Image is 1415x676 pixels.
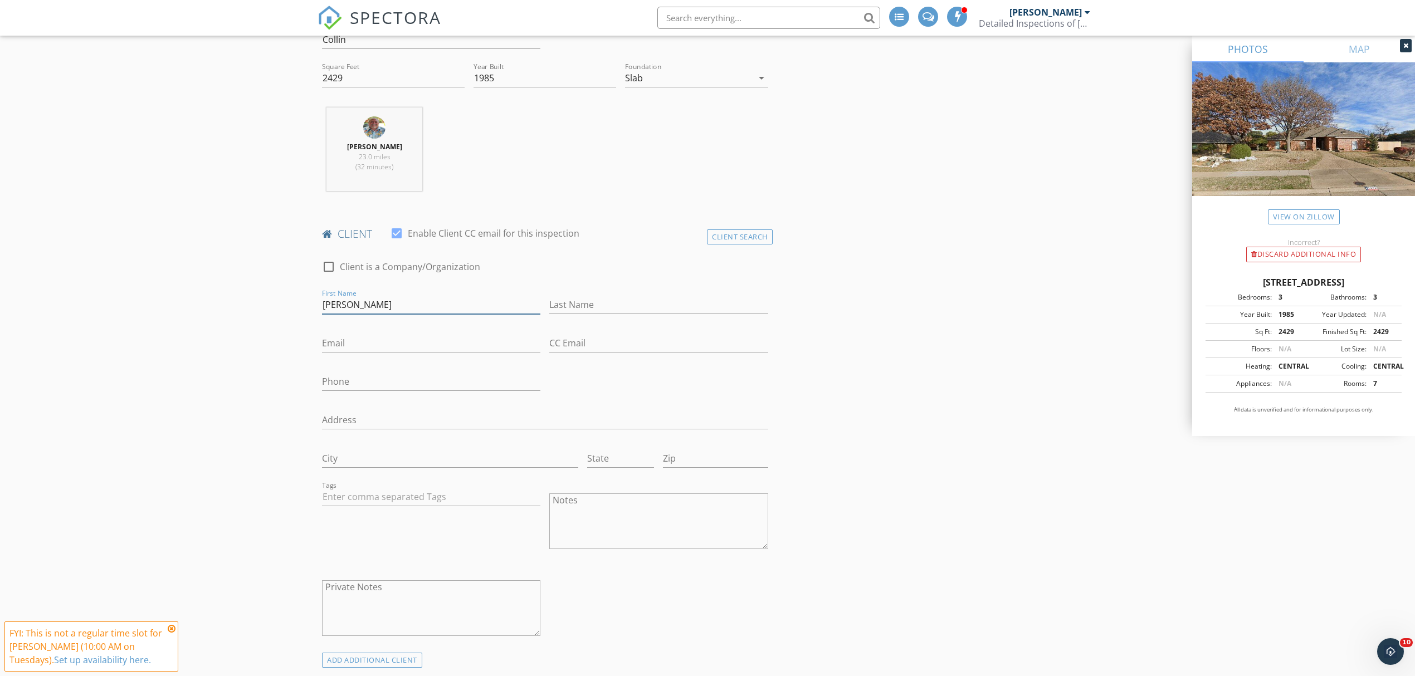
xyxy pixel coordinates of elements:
[1304,292,1367,302] div: Bathrooms:
[1268,209,1340,224] a: View on Zillow
[1192,62,1415,223] img: streetview
[1192,36,1304,62] a: PHOTOS
[1192,238,1415,247] div: Incorrect?
[1367,361,1398,371] div: CENTRAL
[359,152,391,161] span: 23.0 miles
[54,654,151,666] a: Set up availability here.
[350,6,441,29] span: SPECTORA
[1209,327,1272,337] div: Sq Ft:
[1206,406,1402,414] p: All data is unverified and for informational purposes only.
[1279,379,1291,388] span: N/A
[363,116,386,139] img: img_0703.jpg
[318,15,441,38] a: SPECTORA
[1272,361,1304,371] div: CENTRAL
[1272,327,1304,337] div: 2429
[322,227,768,241] h4: client
[1209,292,1272,302] div: Bedrooms:
[1206,276,1402,289] div: [STREET_ADDRESS]
[1279,344,1291,354] span: N/A
[408,228,579,239] label: Enable Client CC email for this inspection
[1304,36,1415,62] a: MAP
[755,71,768,85] i: arrow_drop_down
[1367,379,1398,389] div: 7
[1304,361,1367,371] div: Cooling:
[1304,310,1367,320] div: Year Updated:
[1304,379,1367,389] div: Rooms:
[1209,379,1272,389] div: Appliances:
[1367,292,1398,302] div: 3
[1209,344,1272,354] div: Floors:
[657,7,880,29] input: Search everything...
[1373,344,1386,354] span: N/A
[9,626,164,667] div: FYI: This is not a regular time slot for [PERSON_NAME] (10:00 AM on Tuesdays).
[1272,292,1304,302] div: 3
[979,18,1090,29] div: Detailed Inspections of North Texas TREC# 20255
[625,73,643,83] div: Slab
[1304,344,1367,354] div: Lot Size:
[1272,310,1304,320] div: 1985
[322,653,422,668] div: ADD ADDITIONAL client
[1304,327,1367,337] div: Finished Sq Ft:
[318,6,342,30] img: The Best Home Inspection Software - Spectora
[347,142,402,151] strong: [PERSON_NAME]
[1209,310,1272,320] div: Year Built:
[1246,247,1361,262] div: Discard Additional info
[1377,638,1404,665] iframe: Intercom live chat
[1209,361,1272,371] div: Heating:
[707,229,773,244] div: Client Search
[1009,7,1082,18] div: [PERSON_NAME]
[1373,310,1386,319] span: N/A
[1400,638,1413,647] span: 10
[1367,327,1398,337] div: 2429
[340,261,480,272] label: Client is a Company/Organization
[355,162,393,172] span: (32 minutes)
